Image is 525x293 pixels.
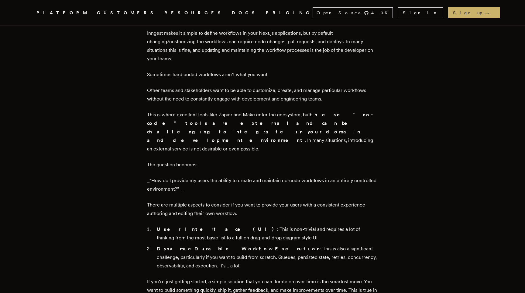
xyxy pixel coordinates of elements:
p: There are multiple aspects to consider if you want to provide your users with a consistent experi... [147,201,378,218]
p: Sometimes hard coded workflows aren’t what you want. [147,70,378,79]
a: PRICING [266,9,313,17]
p: This is where excellent tools like Zapier and Make enter the ecosystem, but . In many situations,... [147,111,378,153]
a: CUSTOMERS [97,9,157,17]
a: Sign up [448,7,500,18]
strong: Dynamic Durable Workflow Execution [157,246,320,252]
span: Open Source [317,10,362,16]
button: PLATFORM [36,9,90,17]
li: : This is also a significant challenge, particularly if you want to build from scratch. Queues, p... [155,245,378,270]
li: : This is non-trivial and requires a lot of thinking from the most basic list to a full on drag-a... [155,225,378,242]
span: 4.9 K [371,10,391,16]
p: Other teams and stakeholders want to be able to customize, create, and manage particular workflow... [147,86,378,103]
span: → [485,10,495,16]
p: Inngest makes it simple to define workflows in your Next.js applications, but by default changing... [147,29,378,63]
button: RESOURCES [164,9,225,17]
p: _“How do I provide my users the ability to create and maintain no-code workflows in an entirely c... [147,176,378,193]
a: Sign In [398,7,443,18]
p: The question becomes: [147,161,378,169]
strong: User Interface (UI) [157,226,277,232]
a: DOCS [232,9,259,17]
strong: these “no-code” tools are external and can be challenging to integrate in your domain and develop... [147,112,376,143]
